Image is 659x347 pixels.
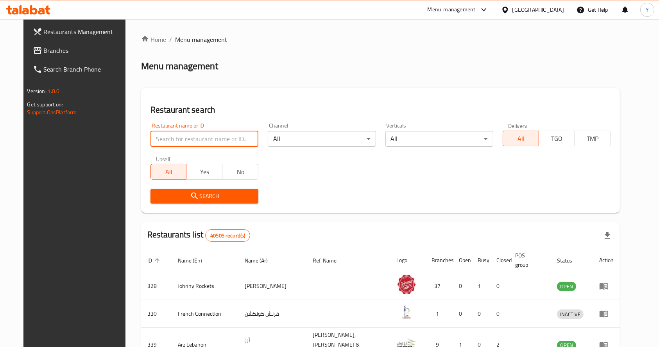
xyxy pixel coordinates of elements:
[385,131,493,147] div: All
[27,60,134,79] a: Search Branch Phone
[472,248,491,272] th: Busy
[598,226,617,245] div: Export file
[557,256,582,265] span: Status
[205,229,250,242] div: Total records count
[268,131,376,147] div: All
[226,166,255,178] span: No
[313,256,347,265] span: Ref. Name
[506,133,536,144] span: All
[44,27,127,36] span: Restaurants Management
[141,272,172,300] td: 328
[27,22,134,41] a: Restaurants Management
[512,5,564,14] div: [GEOGRAPHIC_DATA]
[428,5,476,14] div: Menu-management
[44,46,127,55] span: Branches
[190,166,219,178] span: Yes
[575,131,611,146] button: TMP
[27,41,134,60] a: Branches
[141,300,172,328] td: 330
[150,189,258,203] button: Search
[472,300,491,328] td: 0
[453,272,472,300] td: 0
[27,107,77,117] a: Support.OpsPlatform
[150,164,187,180] button: All
[141,35,620,44] nav: breadcrumb
[646,5,649,14] span: Y
[172,300,239,328] td: French Connection
[154,166,184,178] span: All
[557,282,576,291] span: OPEN
[491,248,509,272] th: Closed
[557,282,576,291] div: OPEN
[542,133,572,144] span: TGO
[172,272,239,300] td: Johnny Rockets
[426,300,453,328] td: 1
[238,272,306,300] td: [PERSON_NAME]
[578,133,608,144] span: TMP
[186,164,222,180] button: Yes
[141,60,218,72] h2: Menu management
[147,256,162,265] span: ID
[178,256,212,265] span: Name (En)
[516,251,542,270] span: POS group
[508,123,528,128] label: Delivery
[491,272,509,300] td: 0
[599,309,614,318] div: Menu
[245,256,278,265] span: Name (Ar)
[147,229,251,242] h2: Restaurants list
[141,35,166,44] a: Home
[175,35,227,44] span: Menu management
[453,248,472,272] th: Open
[453,300,472,328] td: 0
[27,86,47,96] span: Version:
[599,281,614,291] div: Menu
[503,131,539,146] button: All
[27,99,63,110] span: Get support on:
[206,232,250,239] span: 40505 record(s)
[238,300,306,328] td: فرنش كونكشن
[472,272,491,300] td: 1
[222,164,258,180] button: No
[390,248,426,272] th: Logo
[491,300,509,328] td: 0
[397,275,416,294] img: Johnny Rockets
[150,104,611,116] h2: Restaurant search
[539,131,575,146] button: TGO
[156,156,170,162] label: Upsell
[150,131,258,147] input: Search for restaurant name or ID..
[157,191,252,201] span: Search
[557,310,584,319] span: INACTIVE
[426,272,453,300] td: 37
[426,248,453,272] th: Branches
[397,302,416,322] img: French Connection
[44,65,127,74] span: Search Branch Phone
[593,248,620,272] th: Action
[48,86,60,96] span: 1.0.0
[169,35,172,44] li: /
